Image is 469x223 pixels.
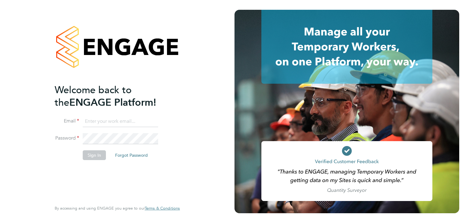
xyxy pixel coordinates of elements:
button: Sign In [83,150,106,160]
span: Welcome back to the [55,84,132,108]
button: Forgot Password [110,150,153,160]
h2: ENGAGE Platform! [55,84,174,109]
a: Terms & Conditions [145,206,180,211]
label: Password [55,135,79,141]
input: Enter your work email... [83,116,158,127]
span: By accessing and using ENGAGE you agree to our [55,206,180,211]
label: Email [55,118,79,124]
